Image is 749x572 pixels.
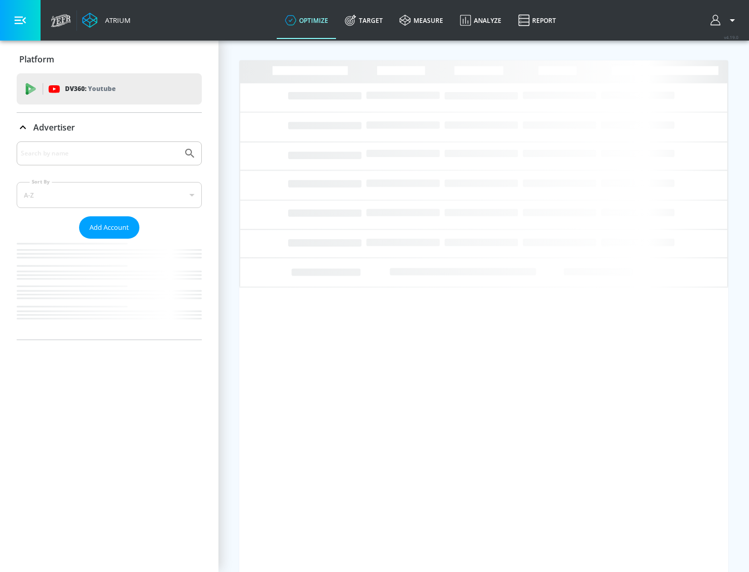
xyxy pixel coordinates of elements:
div: Advertiser [17,141,202,340]
button: Add Account [79,216,139,239]
a: optimize [277,2,337,39]
input: Search by name [21,147,178,160]
p: Youtube [88,83,115,94]
span: Add Account [89,222,129,233]
div: Platform [17,45,202,74]
p: Platform [19,54,54,65]
div: DV360: Youtube [17,73,202,105]
a: measure [391,2,451,39]
nav: list of Advertiser [17,239,202,340]
div: Advertiser [17,113,202,142]
span: v 4.19.0 [724,34,739,40]
p: DV360: [65,83,115,95]
label: Sort By [30,178,52,185]
a: Analyze [451,2,510,39]
div: Atrium [101,16,131,25]
a: Target [337,2,391,39]
div: A-Z [17,182,202,208]
a: Atrium [82,12,131,28]
p: Advertiser [33,122,75,133]
a: Report [510,2,564,39]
